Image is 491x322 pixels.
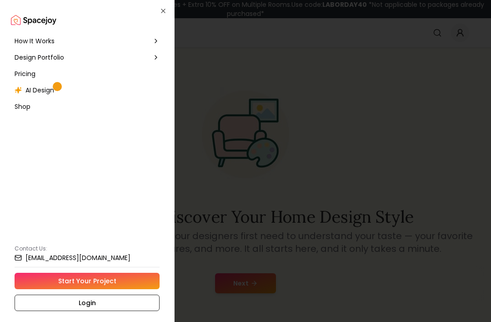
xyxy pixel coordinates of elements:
[15,245,160,252] p: Contact Us:
[25,255,130,261] small: [EMAIL_ADDRESS][DOMAIN_NAME]
[15,102,30,111] span: Shop
[11,11,56,29] img: Spacejoy Logo
[15,69,35,78] span: Pricing
[15,254,160,261] a: [EMAIL_ADDRESS][DOMAIN_NAME]
[15,273,160,289] a: Start Your Project
[11,11,56,29] a: Spacejoy
[15,295,160,311] a: Login
[15,36,55,46] span: How It Works
[15,53,64,62] span: Design Portfolio
[25,86,54,95] span: AI Design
